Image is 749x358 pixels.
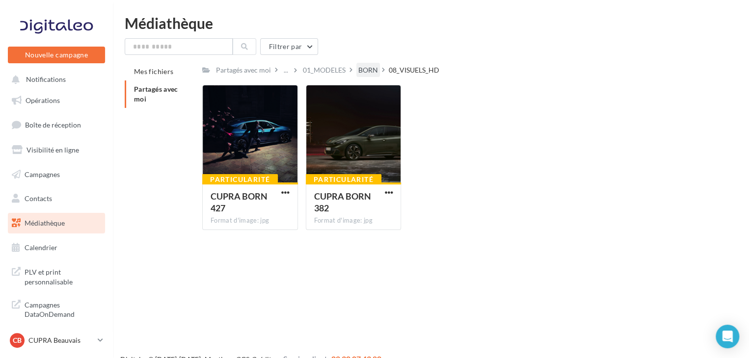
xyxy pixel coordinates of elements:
a: Opérations [6,90,107,111]
a: Boîte de réception [6,114,107,135]
span: Contacts [25,194,52,203]
img: website_grey.svg [16,26,24,33]
img: logo_orange.svg [16,16,24,24]
div: Domaine: [DOMAIN_NAME] [26,26,111,33]
span: Notifications [26,76,66,84]
img: tab_domain_overview_orange.svg [41,57,49,65]
p: CUPRA Beauvais [28,335,94,345]
span: CUPRA BORN 382 [314,191,371,213]
span: Opérations [26,96,60,104]
a: Visibilité en ligne [6,140,107,160]
span: PLV et print personnalisable [25,265,101,286]
span: Calendrier [25,243,57,252]
div: Mots-clés [124,58,148,64]
img: tab_keywords_by_traffic_grey.svg [113,57,121,65]
a: Médiathèque [6,213,107,233]
span: Médiathèque [25,219,65,227]
a: CB CUPRA Beauvais [8,331,105,350]
div: Format d'image: jpg [211,216,290,225]
button: Nouvelle campagne [8,47,105,63]
a: Campagnes [6,164,107,185]
span: Mes fichiers [134,67,173,76]
span: Boîte de réception [25,121,81,129]
a: Contacts [6,188,107,209]
div: Médiathèque [125,16,737,30]
div: Open Intercom Messenger [716,325,739,348]
div: 01_MODELES [303,65,346,75]
span: Partagés avec moi [134,85,178,103]
div: 08_VISUELS_HD [389,65,439,75]
div: Format d'image: jpg [314,216,393,225]
div: Particularité [202,174,278,185]
div: Partagés avec moi [216,65,271,75]
div: Particularité [306,174,381,185]
div: Domaine [52,58,76,64]
span: CUPRA BORN 427 [211,191,267,213]
span: Visibilité en ligne [27,146,79,154]
span: Campagnes DataOnDemand [25,298,101,319]
a: PLV et print personnalisable [6,261,107,290]
div: v 4.0.25 [27,16,48,24]
span: Campagnes [25,170,60,178]
button: Filtrer par [260,38,318,55]
a: Calendrier [6,237,107,258]
div: BORN [358,65,378,75]
a: Campagnes DataOnDemand [6,294,107,323]
span: CB [13,335,22,345]
div: ... [282,63,290,77]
